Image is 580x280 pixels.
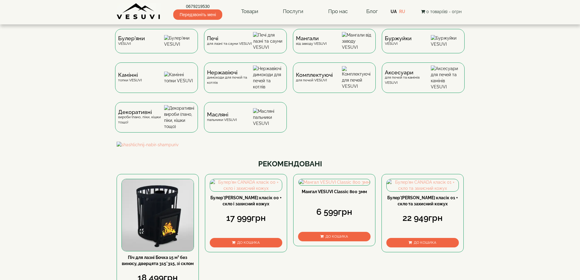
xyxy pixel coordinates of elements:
[299,179,370,185] img: Мангал VESUVI Classic 800 3мм
[164,35,195,47] img: Булер'яни VESUVI
[164,105,195,129] img: Декоративні вироби (пано, піки, кішки тощо)
[296,36,327,46] div: від заводу VESUVI
[207,70,253,85] div: димоходи для печей та котлів
[290,29,379,62] a: Мангаливід заводу VESUVI Мангали від заводу VESUVI
[391,9,397,14] a: UA
[112,29,201,62] a: Булер'яниVESUVI Булер'яни VESUVI
[342,66,373,89] img: Комплектуючі для печей VESUVI
[414,240,436,245] span: До кошика
[210,212,282,224] div: 17 999грн
[431,66,462,90] img: Аксесуари для печей та камінів VESUVI
[122,255,194,266] a: Піч для лазні Бочка 15 м³ без виносу, дверцята 315*315, зі склом
[253,32,284,50] img: Печі для лазні та сауни VESUVI
[164,72,195,84] img: Камінні топки VESUVI
[386,238,459,247] button: До кошика
[122,179,194,251] img: Піч для лазні Бочка 15 м³ без виносу, дверцята 315*315, зі склом
[379,29,468,62] a: БуржуйкиVESUVI Буржуйки VESUVI
[118,73,142,77] span: Камінні
[253,108,284,126] img: Масляні пальники VESUVI
[118,36,145,41] span: Булер'яни
[118,36,145,46] div: VESUVI
[201,102,290,142] a: Масляніпальники VESUVI Масляні пальники VESUVI
[112,102,201,142] a: Декоративнівироби (пано, піки, кішки тощо) Декоративні вироби (пано, піки, кішки тощо)
[207,70,253,75] span: Нержавіючі
[207,36,252,46] div: для лазні та сауни VESUVI
[118,110,164,115] span: Декоративні
[201,62,290,102] a: Нержавіючідимоходи для печей та котлів Нержавіючі димоходи для печей та котлів
[302,189,367,194] a: Мангал VESUVI Classic 800 3мм
[366,8,378,14] a: Блог
[296,73,333,83] div: для печей VESUVI
[253,66,284,90] img: Нержавіючі димоходи для печей та котлів
[290,62,379,102] a: Комплектуючідля печей VESUVI Комплектуючі для печей VESUVI
[210,179,282,191] img: Булер'ян CANADA класік 00 + скло і захисний кожух
[201,29,290,62] a: Печідля лазні та сауни VESUVI Печі для лазні та сауни VESUVI
[117,142,464,148] img: shashlichnij-nabir-shampuriv
[379,62,468,102] a: Аксесуаридля печей та камінів VESUVI Аксесуари для печей та камінів VESUVI
[385,36,412,41] span: Буржуйки
[298,206,371,218] div: 6 599грн
[325,234,348,239] span: До кошика
[118,110,164,125] div: вироби (пано, піки, кішки тощо)
[426,9,462,14] span: 0 товар(ів) - 0грн
[386,212,459,224] div: 22 949грн
[235,5,264,19] a: Товари
[399,9,405,14] a: RU
[419,8,463,15] button: 0 товар(ів) - 0грн
[322,5,354,19] a: Про нас
[296,73,333,77] span: Комплектуючі
[385,70,431,75] span: Аксесуари
[207,112,237,117] span: Масляні
[210,195,282,206] a: Булер'[PERSON_NAME] класік 00 + скло і захисний кожух
[237,240,260,245] span: До кошика
[117,3,161,20] img: Завод VESUVI
[173,9,222,20] span: Передзвоніть мені
[207,36,252,41] span: Печі
[207,112,237,122] div: пальники VESUVI
[277,5,309,19] a: Послуги
[431,35,462,47] img: Буржуйки VESUVI
[118,73,142,83] div: топки VESUVI
[173,3,222,9] a: 0679219530
[387,195,458,206] a: Булер'[PERSON_NAME] класік 01 + скло та захисний кожух
[112,62,201,102] a: Каміннітопки VESUVI Камінні топки VESUVI
[296,36,327,41] span: Мангали
[342,32,373,50] img: Мангали від заводу VESUVI
[385,36,412,46] div: VESUVI
[298,232,371,241] button: До кошика
[210,238,282,247] button: До кошика
[387,179,459,191] img: Булер'ян CANADA класік 01 + скло та захисний кожух
[385,70,431,85] div: для печей та камінів VESUVI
